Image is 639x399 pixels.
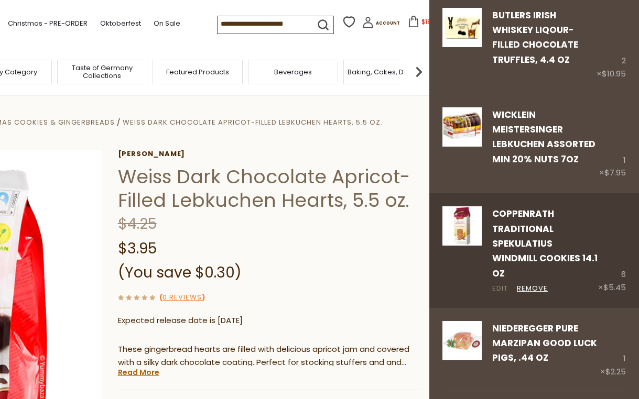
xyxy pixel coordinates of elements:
a: Wicklein Meistersinger Lebkuchen Assorted min 20% Nuts 7oz [442,107,482,180]
p: Expected release date is [DATE] [118,314,421,327]
a: Butlers Irish Whiskey Liqour-Filled Chocolate Truffles, 4.4 oz [442,8,482,81]
img: Coppenrath Traditional Spekulatius Windmill Cookies 14.1 oz [442,206,482,246]
a: Remove [517,283,548,294]
a: Oktoberfest [100,18,141,29]
span: $10.95 [602,68,626,79]
span: $185.6 [421,17,441,26]
img: next arrow [408,61,429,82]
a: Read More [118,367,159,378]
a: Coppenrath Traditional Spekulatius Windmill Cookies 14.1 oz [442,206,482,294]
div: 6 × [598,206,626,294]
img: Wicklein Meistersinger Lebkuchen Assorted min 20% Nuts 7oz [442,107,482,147]
a: Coppenrath Traditional Spekulatius Windmill Cookies 14.1 oz [492,207,598,279]
a: Featured Products [166,68,229,76]
a: Edit [492,283,508,294]
span: $7.95 [604,167,626,178]
a: Wicklein Meistersinger Lebkuchen Assorted min 20% Nuts 7oz [492,108,595,165]
div: 2 × [597,8,626,81]
a: Niederegger Pure Marzipan Good Luck Pigs, .44 oz [442,321,482,379]
a: Beverages [274,68,312,76]
a: Weiss Dark Chocolate Apricot-Filled Lebkuchen Hearts, 5.5 oz. [123,117,383,127]
span: (You save $0.30) [118,262,242,283]
div: 1 × [599,107,626,180]
a: Account [362,17,400,32]
p: These gingerbread hearts are filled with delicious apricot jam and covered with a silky dark choc... [118,343,421,369]
span: $2.25 [605,366,626,377]
button: $185.6 [402,16,447,31]
a: Butlers Irish Whiskey Liqour-Filled Chocolate Truffles, 4.4 oz [492,9,578,66]
a: Taste of Germany Collections [60,64,144,80]
span: $5.45 [603,282,626,293]
a: [PERSON_NAME] [118,150,421,158]
img: Niederegger Pure Marzipan Good Luck Pigs, .44 oz [442,321,482,360]
a: Christmas - PRE-ORDER [8,18,88,29]
div: 1 × [600,321,626,379]
span: $4.25 [118,214,157,234]
a: 0 Reviews [163,292,202,303]
span: Account [376,20,400,26]
span: $3.95 [118,238,157,259]
span: ( ) [159,292,205,302]
h1: Weiss Dark Chocolate Apricot-Filled Lebkuchen Hearts, 5.5 oz. [118,165,421,212]
a: Niederegger Pure Marzipan Good Luck Pigs, .44 oz [492,322,597,364]
a: Baking, Cakes, Desserts [348,68,429,76]
img: Butlers Irish Whiskey Liqour-Filled Chocolate Truffles, 4.4 oz [442,8,482,47]
a: On Sale [154,18,180,29]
